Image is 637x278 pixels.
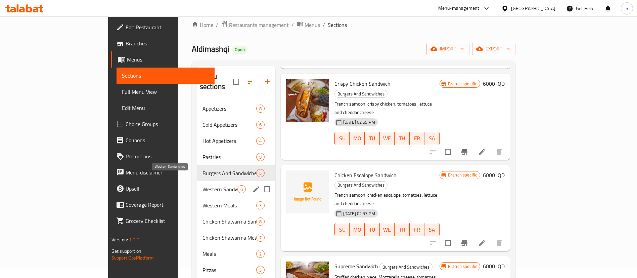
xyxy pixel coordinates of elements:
span: SA [427,225,437,235]
span: Choice Groups [126,120,209,128]
span: TU [367,225,377,235]
span: Burgers And Sandwiches [335,90,387,98]
span: Supreme Sandwich [334,261,378,271]
span: TH [397,133,407,143]
div: Western Meals3 [197,197,275,213]
div: Burgers And Sandwiches [334,181,388,189]
div: Menu-management [438,4,480,12]
div: items [237,185,246,193]
button: Branch-specific-item [456,144,472,160]
li: / [216,21,218,29]
span: Coupons [126,136,209,144]
a: Edit menu item [478,239,486,247]
a: Edit menu item [478,148,486,156]
span: Coverage Report [126,201,209,209]
img: Chicken Escalope Sandwich [286,170,329,213]
span: Version: [111,235,128,244]
button: edit [251,184,261,194]
span: FR [412,133,422,143]
span: [DATE] 02:57 PM [340,210,378,217]
a: Edit Restaurant [111,19,215,35]
a: Full Menu View [117,84,215,100]
button: WE [380,223,395,236]
div: Pizzas3 [197,262,275,278]
span: export [477,45,510,53]
span: 5 [257,170,264,176]
span: TH [397,225,407,235]
span: 3 [257,267,264,273]
span: Branch specific [445,263,480,270]
button: SU [334,132,350,145]
span: Branches [126,39,209,47]
span: 4 [257,138,264,144]
button: MO [350,223,365,236]
p: French samoon, crispy chicken, tomatoes, lettuce and cheddar cheese [334,100,440,117]
span: Western Meals [202,201,256,209]
a: Promotions [111,148,215,164]
div: Cold Appetizers [202,121,256,129]
div: Cold Appetizers6 [197,117,275,133]
span: Pastries [202,153,256,161]
div: Burgers And Sandwiches [202,169,256,177]
span: Edit Menu [122,104,209,112]
button: FR [410,223,425,236]
div: items [256,137,265,145]
h6: 6000 IQD [483,79,505,88]
span: Aldimashqi [192,41,229,56]
span: WE [382,133,392,143]
li: / [291,21,294,29]
span: [DATE] 02:55 PM [340,119,378,125]
span: Open [232,47,247,52]
button: Add section [259,74,275,90]
button: MO [350,132,365,145]
div: items [256,266,265,274]
div: Burgers And Sandwiches5 [197,165,275,181]
span: Western Sandwiches [202,185,237,193]
img: Crispy Chicken Sandwich [286,79,329,122]
span: Crispy Chicken Sandwich [334,79,391,89]
span: Appetizers [202,105,256,113]
span: 8 [257,106,264,112]
div: Chicken Shawarma Meals7 [197,230,275,246]
a: Menus [111,51,215,68]
span: TU [367,133,377,143]
span: 6 [257,122,264,128]
span: SU [337,133,347,143]
span: Menus [305,21,320,29]
span: Full Menu View [122,88,209,96]
span: FR [412,225,422,235]
button: TU [365,223,380,236]
div: [GEOGRAPHIC_DATA] [511,5,555,12]
a: Coverage Report [111,197,215,213]
span: Select all sections [229,75,243,89]
span: Pizzas [202,266,256,274]
a: Menu disclaimer [111,164,215,181]
span: SA [427,133,437,143]
span: Menu disclaimer [126,168,209,176]
a: Menus [297,21,320,29]
span: Branch specific [445,172,480,178]
a: Branches [111,35,215,51]
span: Grocery Checklist [126,217,209,225]
span: Promotions [126,152,209,160]
div: Appetizers8 [197,101,275,117]
div: Meals2 [197,246,275,262]
button: Branch-specific-item [456,235,472,251]
button: export [472,43,515,55]
span: WE [382,225,392,235]
span: Upsell [126,185,209,193]
div: Chicken Shawarma Sandwiches8 [197,213,275,230]
span: Chicken Escalope Sandwich [334,170,397,180]
h6: 6000 IQD [483,262,505,271]
span: Hot Appetizers [202,137,256,145]
span: S [626,5,628,12]
button: WE [380,132,395,145]
a: Choice Groups [111,116,215,132]
div: items [256,250,265,258]
div: items [256,105,265,113]
button: import [426,43,469,55]
a: Upsell [111,181,215,197]
span: Burgers And Sandwiches [335,181,387,189]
